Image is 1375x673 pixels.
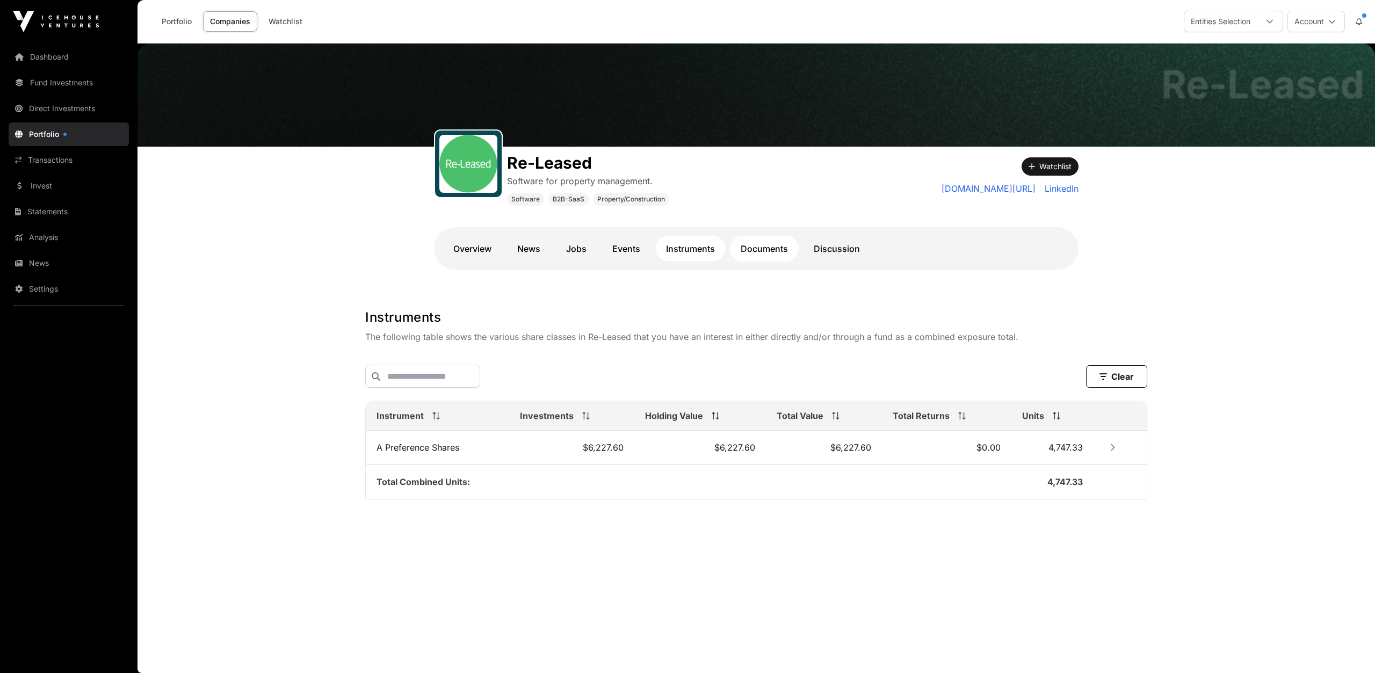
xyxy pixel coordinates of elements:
[365,309,1147,326] h1: Instruments
[942,182,1036,195] a: [DOMAIN_NAME][URL]
[509,431,635,465] td: $6,227.60
[730,236,799,262] a: Documents
[9,45,129,69] a: Dashboard
[366,431,509,465] td: A Preference Shares
[9,277,129,301] a: Settings
[1086,365,1147,388] button: Clear
[443,236,1070,262] nav: Tabs
[882,431,1012,465] td: $0.00
[365,330,1147,343] p: The following table shows the various share classes in Re-Leased that you have an interest in eit...
[506,236,551,262] a: News
[1184,11,1257,32] div: Entities Selection
[1022,157,1079,176] button: Watchlist
[439,135,497,193] img: download.png
[9,200,129,223] a: Statements
[1104,439,1121,456] button: Row Collapsed
[597,195,665,204] span: Property/Construction
[137,44,1375,147] img: Re-Leased
[893,409,950,422] span: Total Returns
[507,153,669,172] h1: Re-Leased
[1048,442,1083,453] span: 4,747.33
[1287,11,1345,32] button: Account
[1047,476,1083,487] span: 4,747.33
[1161,65,1364,104] h1: Re-Leased
[9,97,129,120] a: Direct Investments
[13,11,99,32] img: Icehouse Ventures Logo
[634,431,766,465] td: $6,227.60
[203,11,257,32] a: Companies
[377,409,424,422] span: Instrument
[777,409,823,422] span: Total Value
[155,11,199,32] a: Portfolio
[553,195,584,204] span: B2B-SaaS
[443,236,502,262] a: Overview
[9,174,129,198] a: Invest
[507,175,669,187] p: Software for property management.
[9,251,129,275] a: News
[511,195,540,204] span: Software
[645,409,703,422] span: Holding Value
[9,71,129,95] a: Fund Investments
[803,236,871,262] a: Discussion
[1321,621,1375,673] iframe: Chat Widget
[602,236,651,262] a: Events
[1022,409,1044,422] span: Units
[555,236,597,262] a: Jobs
[9,226,129,249] a: Analysis
[520,409,574,422] span: Investments
[377,476,470,487] span: Total Combined Units:
[9,122,129,146] a: Portfolio
[766,431,882,465] td: $6,227.60
[262,11,309,32] a: Watchlist
[1040,182,1079,195] a: LinkedIn
[9,148,129,172] a: Transactions
[655,236,726,262] a: Instruments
